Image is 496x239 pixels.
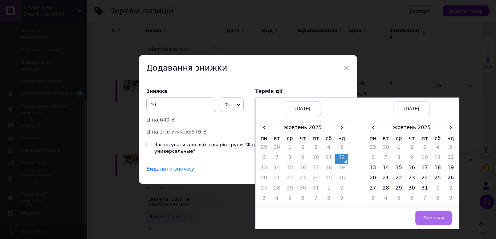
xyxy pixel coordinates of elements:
[335,174,348,184] td: 26
[309,184,322,195] td: 31
[418,184,431,195] td: 31
[444,122,457,133] span: ›
[405,174,418,184] td: 23
[444,184,457,195] td: 2
[296,164,309,174] td: 16
[431,174,444,184] td: 25
[431,184,444,195] td: 1
[444,154,457,164] td: 12
[271,154,284,164] td: 7
[392,144,405,154] td: 1
[431,133,444,144] th: сб
[405,184,418,195] td: 30
[296,133,309,144] th: чт
[283,154,296,164] td: 8
[296,174,309,184] td: 23
[405,154,418,164] td: 9
[296,144,309,154] td: 2
[379,144,393,154] td: 30
[418,195,431,205] td: 7
[392,195,405,205] td: 5
[394,101,430,116] div: [DATE]
[335,122,348,133] span: ›
[379,174,393,184] td: 21
[154,142,350,155] div: Застосувати для всіх товарів групи "Фары дополнительного света универсальные"
[309,174,322,184] td: 24
[271,184,284,195] td: 28
[257,154,271,164] td: 6
[431,154,444,164] td: 11
[444,144,457,154] td: 5
[379,164,393,174] td: 14
[431,144,444,154] td: 4
[146,97,216,112] input: 0
[392,174,405,184] td: 22
[225,101,229,107] span: %
[322,144,336,154] td: 4
[296,154,309,164] td: 9
[309,154,322,164] td: 10
[366,154,379,164] td: 6
[405,144,418,154] td: 2
[379,154,393,164] td: 7
[257,144,271,154] td: 29
[444,174,457,184] td: 26
[146,116,248,124] p: Ціна:
[392,154,405,164] td: 8
[146,166,194,173] div: Видалити знижку
[366,164,379,174] td: 13
[283,164,296,174] td: 15
[379,195,393,205] td: 4
[257,164,271,174] td: 13
[283,144,296,154] td: 1
[271,164,284,174] td: 14
[322,133,336,144] th: сб
[257,133,271,144] th: пн
[309,133,322,144] th: пт
[257,122,271,133] span: ‹
[366,174,379,184] td: 20
[366,122,379,133] span: ‹
[271,133,284,144] th: вт
[322,184,336,195] td: 1
[366,144,379,154] td: 29
[271,144,284,154] td: 30
[309,195,322,205] td: 7
[146,128,248,136] p: Ціна зі знижкою:
[335,133,348,144] th: нд
[379,133,393,144] th: вт
[405,164,418,174] td: 16
[335,164,348,174] td: 19
[257,174,271,184] td: 20
[405,195,418,205] td: 6
[160,117,175,123] span: 640 ₴
[423,215,444,220] span: Вибрати
[366,184,379,195] td: 27
[418,133,431,144] th: пт
[379,184,393,195] td: 28
[146,88,167,94] span: Знижка
[366,133,379,144] th: пн
[322,195,336,205] td: 8
[444,164,457,174] td: 19
[415,211,452,225] button: Вибрати
[343,62,350,74] span: ×
[283,195,296,205] td: 5
[271,195,284,205] td: 4
[444,195,457,205] td: 9
[192,129,207,135] span: 576 ₴
[255,88,350,94] label: Термін дії
[444,133,457,144] th: нд
[392,133,405,144] th: ср
[309,164,322,174] td: 17
[379,122,444,133] th: жовтень 2025
[335,195,348,205] td: 9
[431,164,444,174] td: 18
[418,174,431,184] td: 24
[283,133,296,144] th: ср
[335,184,348,195] td: 2
[322,154,336,164] td: 11
[322,164,336,174] td: 18
[418,164,431,174] td: 17
[335,154,348,164] td: 12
